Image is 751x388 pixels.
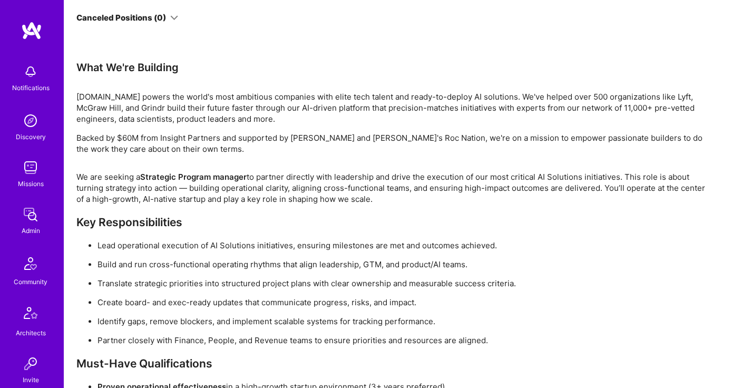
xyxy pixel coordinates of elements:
[76,357,709,370] h3: Must-Have Qualifications
[21,21,42,40] img: logo
[20,353,41,374] img: Invite
[20,204,41,225] img: admin teamwork
[20,110,41,131] img: discovery
[97,297,709,308] p: Create board- and exec-ready updates that communicate progress, risks, and impact.
[18,302,43,327] img: Architects
[22,225,40,236] div: Admin
[97,278,709,289] p: Translate strategic priorities into structured project plans with clear ownership and measurable ...
[16,131,46,142] div: Discovery
[76,91,709,124] p: [DOMAIN_NAME] powers the world's most ambitious companies with elite tech talent and ready-to-dep...
[76,12,166,23] div: Canceled Positions (0)
[76,216,709,229] h3: Key Responsibilities
[20,157,41,178] img: teamwork
[140,172,247,182] strong: Strategic Program manager
[97,316,709,327] p: Identify gaps, remove blockers, and implement scalable systems for tracking performance.
[170,14,178,22] i: icon ArrowDown
[97,240,709,251] p: Lead operational execution of AI Solutions initiatives, ensuring milestones are met and outcomes ...
[16,327,46,338] div: Architects
[20,61,41,82] img: bell
[12,82,50,93] div: Notifications
[18,251,43,276] img: Community
[76,132,709,154] p: Backed by $60M from Insight Partners and supported by [PERSON_NAME] and [PERSON_NAME]'s Roc Natio...
[23,374,39,385] div: Invite
[97,335,709,346] p: Partner closely with Finance, People, and Revenue teams to ensure priorities and resources are al...
[76,61,709,74] div: What We're Building
[14,276,47,287] div: Community
[18,178,44,189] div: Missions
[76,171,709,205] p: We are seeking a to partner directly with leadership and drive the execution of our most critical...
[97,259,709,270] p: Build and run cross-functional operating rhythms that align leadership, GTM, and product/AI teams.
